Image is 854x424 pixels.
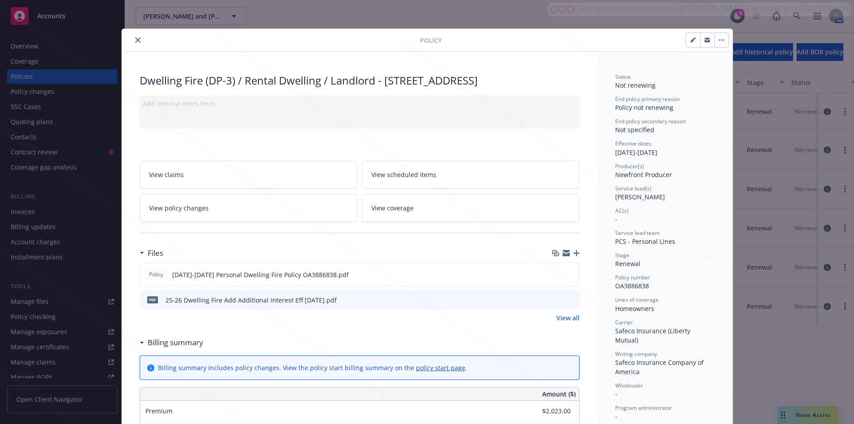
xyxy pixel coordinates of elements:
span: [PERSON_NAME] [615,193,665,201]
span: [DATE]-[DATE] Personal Dwelling Fire Policy OA3886838.pdf [172,270,349,279]
span: Status [615,73,631,81]
span: Amount ($) [542,389,576,399]
div: Homeowners [615,304,715,313]
button: preview file [568,270,576,279]
div: Billing summary [140,337,203,348]
div: [DATE] - [DATE] [615,140,715,157]
button: download file [554,295,561,305]
span: Policy [420,36,442,45]
span: Producer(s) [615,162,644,170]
div: Dwelling Fire (DP-3) / Rental Dwelling / Landlord - [STREET_ADDRESS] [140,73,580,88]
input: 0.00 [518,404,576,418]
span: pdf [147,296,158,303]
div: Add internal notes here... [143,99,576,108]
a: View scheduled items [362,161,580,189]
button: preview file [568,295,576,305]
div: Billing summary includes policy changes. View the policy start billing summary on the . [158,363,467,372]
span: View policy changes [149,203,209,213]
span: - [615,215,617,223]
span: Service lead team [615,229,660,237]
span: Policy number [615,274,650,281]
button: download file [553,270,560,279]
span: Not renewing [615,81,656,89]
a: policy start page [416,363,465,372]
span: Wholesaler [615,382,643,389]
span: - [615,390,617,398]
h3: Billing summary [148,337,203,348]
span: Not specified [615,125,654,134]
span: End policy secondary reason [615,117,686,125]
span: PCS - Personal Lines [615,237,675,246]
span: View scheduled items [371,170,436,179]
span: Safeco Insurance Company of America [615,358,705,376]
span: OA3886838 [615,282,649,290]
span: Policy [147,271,165,279]
span: AC(s) [615,207,628,214]
div: 25-26 Dwelling Fire Add Additional Interest Eff [DATE].pdf [165,295,337,305]
span: Carrier [615,319,633,326]
span: View coverage [371,203,414,213]
span: View claims [149,170,184,179]
a: View claims [140,161,357,189]
a: View coverage [362,194,580,222]
span: End policy primary reason [615,95,680,103]
span: Premium [145,407,173,415]
span: Newfront Producer [615,170,672,179]
span: Stage [615,251,629,259]
div: Files [140,247,163,259]
span: Safeco Insurance (Liberty Mutual) [615,327,692,344]
span: Lines of coverage [615,296,659,303]
a: View policy changes [140,194,357,222]
span: Policy not renewing [615,103,673,112]
span: - [615,412,617,420]
span: Writing company [615,350,657,358]
span: Service lead(s) [615,185,652,192]
a: View all [556,313,580,323]
span: Renewal [615,259,640,268]
span: Effective dates [615,140,652,147]
h3: Files [148,247,163,259]
button: close [133,35,143,45]
span: Program administrator [615,404,672,412]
